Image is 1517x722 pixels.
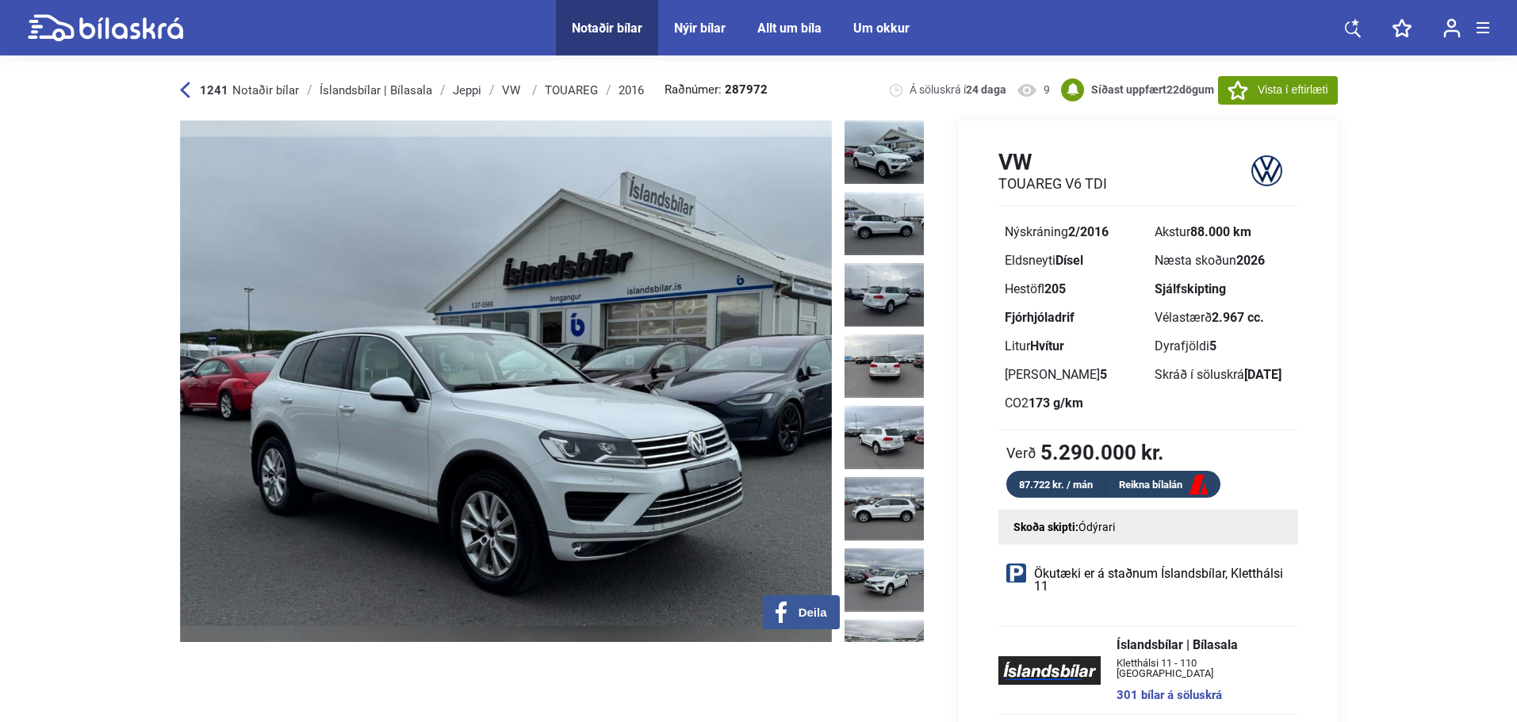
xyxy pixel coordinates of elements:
[845,120,924,184] img: 1756136452_6317787982670302413_28436425382814314.jpg
[1155,254,1292,267] div: Næsta skoðun
[1155,340,1292,353] div: Dyrafjöldi
[1030,338,1064,353] b: Hvítur
[845,334,924,398] img: 1756136454_6811281729267476366_28436427242316800.jpg
[1155,226,1292,239] div: Akstur
[1005,283,1142,296] div: Hestöfl
[572,21,642,36] a: Notaðir bílar
[1005,310,1075,325] b: Fjórhjóladrif
[763,595,840,629] button: Deila
[966,83,1006,96] b: 24 daga
[1155,311,1292,324] div: Vélastærð
[1212,310,1264,325] b: 2.967 cc.
[1005,340,1142,353] div: Litur
[1166,83,1179,96] span: 22
[1155,281,1226,296] b: Sjálfskipting
[1029,395,1083,411] b: 173 g/km
[1443,18,1461,38] img: user-login.svg
[674,21,726,36] a: Nýir bílar
[1068,224,1109,239] b: 2/2016
[910,82,1006,97] span: Á söluskrá í
[619,84,644,97] div: 2016
[1117,690,1282,701] a: 301 bílar á söluskrá
[502,84,524,97] div: VW
[1117,658,1282,678] span: Kletthálsi 11 - 110 [GEOGRAPHIC_DATA]
[1005,254,1142,267] div: Eldsneyti
[799,605,827,620] span: Deila
[1106,476,1220,495] a: Reikna bílalán
[1078,521,1115,533] span: Ódýrari
[545,84,598,97] div: TOUAREG
[1236,148,1298,193] img: logo VW TOUAREG V6 TDI
[1055,253,1083,268] b: Dísel
[1091,83,1214,96] b: Síðast uppfært dögum
[1044,82,1050,97] span: 9
[1013,521,1078,533] strong: Skoða skipti:
[998,149,1107,175] h1: VW
[1005,397,1142,410] div: CO2
[320,84,432,97] div: Íslandsbílar | Bílasala
[845,620,924,683] img: 1756137704_5267414048620129573_28437676583320639.jpg
[1117,639,1282,651] span: Íslandsbílar | Bílasala
[845,263,924,327] img: 1756136454_2375724964722107262_28436426628383718.jpg
[1190,224,1251,239] b: 88.000 km
[1236,253,1265,268] b: 2026
[1244,367,1281,382] b: [DATE]
[1100,367,1107,382] b: 5
[232,83,299,97] span: Notaðir bílar
[1209,338,1216,353] b: 5
[665,84,768,96] span: Raðnúmer:
[853,21,910,36] a: Um okkur
[845,477,924,541] img: 1756136456_4165329846255937409_28436429288222401.jpg
[998,175,1107,193] h2: TOUAREG V6 TDI
[845,406,924,469] img: 1756136455_2077555001776294389_28436428236874679.jpg
[725,84,768,96] b: 287972
[1006,476,1106,494] div: 87.722 kr. / mán
[1040,442,1164,463] b: 5.290.000 kr.
[1034,567,1290,593] span: Ökutæki er á staðnum Íslandsbílar, Kletthálsi 11
[200,83,228,97] b: 1241
[845,548,924,612] img: 1756136457_6724418063731463404_28436430332414733.jpg
[1218,76,1337,105] button: Vista í eftirlæti
[757,21,822,36] a: Allt um bíla
[845,192,924,255] img: 1756136453_5647024964194511395_28436426014650812.jpg
[1006,445,1036,460] span: Verð
[1005,226,1142,239] div: Nýskráning
[1005,369,1142,381] div: [PERSON_NAME]
[1155,369,1292,381] div: Skráð í söluskrá
[1258,82,1327,98] span: Vista í eftirlæti
[453,84,481,97] div: Jeppi
[1044,281,1066,296] b: 205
